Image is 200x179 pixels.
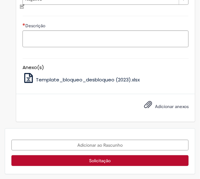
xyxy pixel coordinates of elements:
textarea: Descrição [23,30,189,47]
span: Necessários [23,23,25,26]
span: Template_bloqueo_desbloqueo (2023).xlsx [36,76,140,83]
span: Adicionar anexos [155,104,189,109]
button: Adicionar ao Rascunho [11,140,189,150]
button: Adicionar anexos [142,99,154,113]
button: Solicitação [11,155,189,166]
a: Template_bloqueo_desbloqueo (2023).xlsx [23,76,140,83]
span: Descrição [25,23,47,29]
h5: Anexo(s) [23,65,189,70]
